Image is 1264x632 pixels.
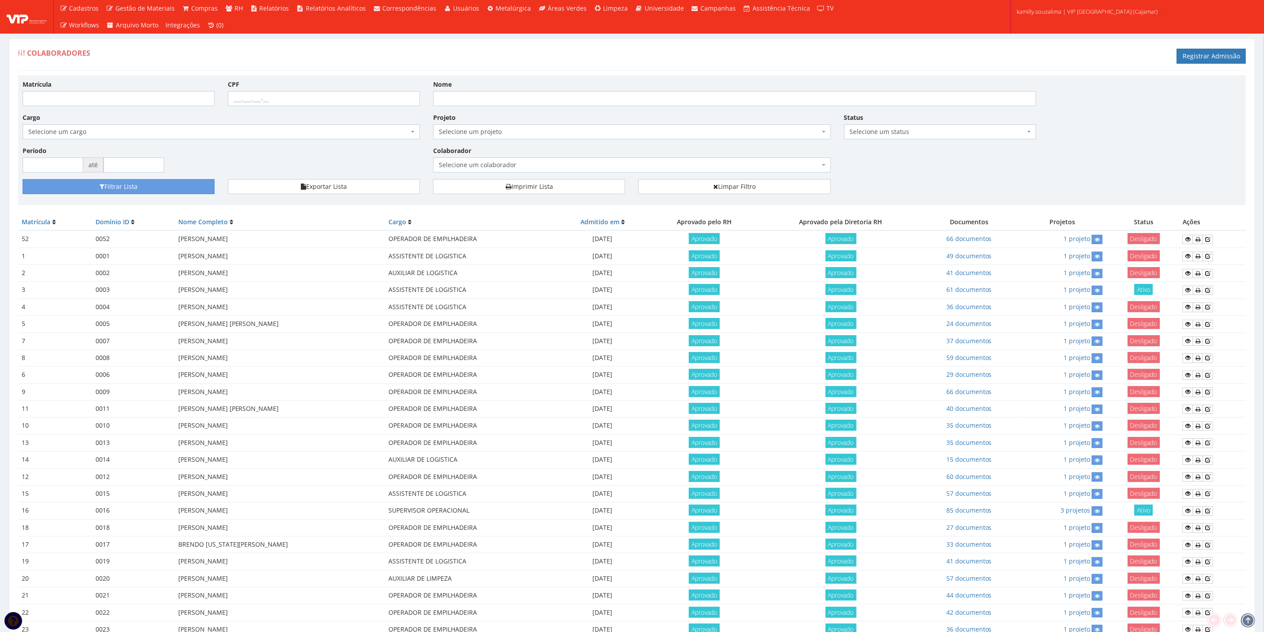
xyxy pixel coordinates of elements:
[826,505,857,516] span: Aprovado
[1128,590,1160,601] span: Desligado
[92,383,175,400] td: 0009
[689,607,720,618] span: Aprovado
[433,179,625,194] a: Imprimir Lista
[1128,488,1160,499] span: Desligado
[18,316,92,333] td: 5
[946,472,992,481] a: 60 documentos
[557,452,649,468] td: [DATE]
[1128,454,1160,465] span: Desligado
[385,316,557,333] td: OPERADOR DE EMPILHADEIRA
[18,401,92,418] td: 11
[1064,234,1090,243] a: 1 projeto
[1064,591,1090,599] a: 1 projeto
[557,536,649,553] td: [DATE]
[946,421,992,429] a: 35 documentos
[557,587,649,604] td: [DATE]
[826,267,857,278] span: Aprovado
[557,282,649,299] td: [DATE]
[23,124,420,139] span: Selecione um cargo
[557,299,649,315] td: [DATE]
[1064,455,1090,463] a: 1 projeto
[385,604,557,621] td: OPERADOR DE EMPILHADEIRA
[946,591,992,599] a: 44 documentos
[7,10,46,23] img: logo
[228,91,420,106] input: ___.___.___-__
[946,353,992,362] a: 59 documentos
[946,523,992,532] a: 27 documentos
[18,349,92,366] td: 8
[826,284,857,295] span: Aprovado
[18,265,92,282] td: 2
[96,218,129,226] a: Domínio ID
[946,489,992,498] a: 57 documentos
[946,337,992,345] a: 37 documentos
[175,418,385,434] td: [PERSON_NAME]
[1060,506,1090,514] a: 3 projetos
[234,4,243,12] span: RH
[18,248,92,264] td: 1
[946,438,992,447] a: 35 documentos
[18,502,92,519] td: 16
[204,17,227,34] a: (0)
[175,553,385,570] td: [PERSON_NAME]
[826,403,857,414] span: Aprovado
[557,248,649,264] td: [DATE]
[92,248,175,264] td: 0001
[1128,386,1160,397] span: Desligado
[383,4,437,12] span: Correspondências
[557,434,649,451] td: [DATE]
[385,434,557,451] td: OPERADOR DE EMPILHADEIRA
[175,401,385,418] td: [PERSON_NAME] [PERSON_NAME]
[18,519,92,536] td: 18
[1128,437,1160,448] span: Desligado
[557,502,649,519] td: [DATE]
[826,607,857,618] span: Aprovado
[18,434,92,451] td: 13
[826,522,857,533] span: Aprovado
[92,349,175,366] td: 0008
[69,21,100,29] span: Workflows
[306,4,366,12] span: Relatórios Analíticos
[92,299,175,315] td: 0004
[175,349,385,366] td: [PERSON_NAME]
[603,4,628,12] span: Limpeza
[701,4,736,12] span: Campanhas
[689,386,720,397] span: Aprovado
[385,299,557,315] td: ASSISTENTE DE LOGISTICA
[385,248,557,264] td: ASSISTENTE DE LOGISTICA
[844,113,864,122] label: Status
[689,301,720,312] span: Aprovado
[1128,607,1160,618] span: Desligado
[92,587,175,604] td: 0021
[826,335,857,346] span: Aprovado
[92,367,175,383] td: 0006
[175,299,385,315] td: [PERSON_NAME]
[385,349,557,366] td: OPERADOR DE EMPILHADEIRA
[385,502,557,519] td: SUPERVISOR OPERACIONAL
[92,418,175,434] td: 0010
[557,316,649,333] td: [DATE]
[1128,471,1160,482] span: Desligado
[18,383,92,400] td: 9
[826,386,857,397] span: Aprovado
[689,267,720,278] span: Aprovado
[557,604,649,621] td: [DATE]
[18,299,92,315] td: 4
[56,17,103,34] a: Workflows
[1177,49,1246,64] a: Registrar Admissão
[1179,214,1246,230] th: Ações
[27,48,90,58] span: Colaboradores
[580,218,619,226] a: Admitido em
[689,233,720,244] span: Aprovado
[946,506,992,514] a: 85 documentos
[689,471,720,482] span: Aprovado
[922,214,1017,230] th: Documentos
[385,282,557,299] td: ASSISTENTE DE LOGISTICA
[826,454,857,465] span: Aprovado
[175,230,385,248] td: [PERSON_NAME]
[1064,404,1090,413] a: 1 projeto
[1064,319,1090,328] a: 1 projeto
[92,604,175,621] td: 0022
[175,452,385,468] td: [PERSON_NAME]
[175,367,385,383] td: [PERSON_NAME]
